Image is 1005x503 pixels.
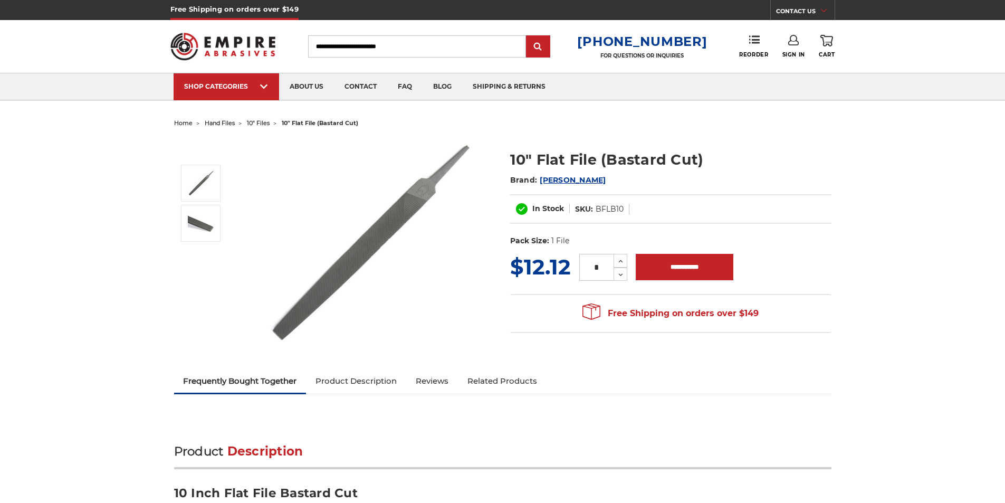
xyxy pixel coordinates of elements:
[532,204,564,213] span: In Stock
[582,303,759,324] span: Free Shipping on orders over $149
[528,36,549,58] input: Submit
[174,369,307,393] a: Frequently Bought Together
[510,254,571,280] span: $12.12
[739,35,768,58] a: Reorder
[227,444,303,459] span: Description
[819,51,835,58] span: Cart
[596,204,624,215] dd: BFLB10
[510,175,538,185] span: Brand:
[540,175,606,185] a: [PERSON_NAME]
[306,369,406,393] a: Product Description
[184,82,269,90] div: SHOP CATEGORIES
[334,73,387,100] a: contact
[247,119,270,127] a: 10" files
[170,26,276,67] img: Empire Abrasives
[188,170,214,196] img: 10" Flat Bastard File
[264,138,475,347] img: 10" Flat Bastard File
[575,204,593,215] dt: SKU:
[406,369,458,393] a: Reviews
[510,149,831,170] h1: 10" Flat File (Bastard Cut)
[458,369,547,393] a: Related Products
[282,119,358,127] span: 10" flat file (bastard cut)
[739,51,768,58] span: Reorder
[188,213,214,233] img: 10 inch flat file bastard double cut
[279,73,334,100] a: about us
[205,119,235,127] a: hand files
[819,35,835,58] a: Cart
[387,73,423,100] a: faq
[174,444,224,459] span: Product
[423,73,462,100] a: blog
[577,52,707,59] p: FOR QUESTIONS OR INQUIRIES
[782,51,805,58] span: Sign In
[551,235,569,246] dd: 1 File
[510,235,549,246] dt: Pack Size:
[577,34,707,49] a: [PHONE_NUMBER]
[776,5,835,20] a: CONTACT US
[462,73,556,100] a: shipping & returns
[174,119,193,127] a: home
